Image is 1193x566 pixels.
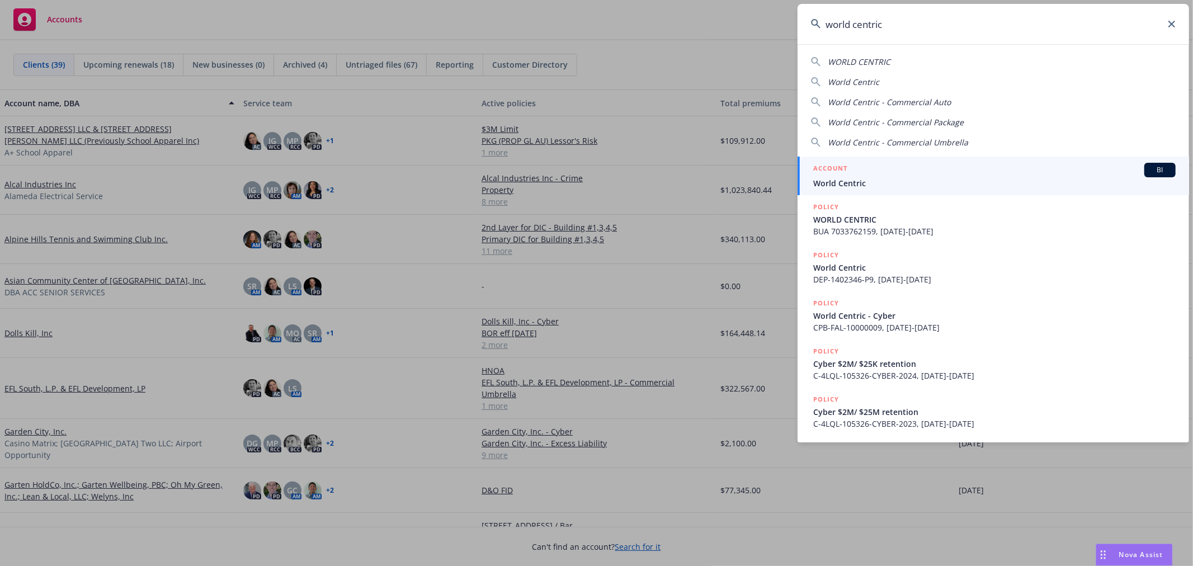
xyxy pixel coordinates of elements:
[828,137,968,148] span: World Centric - Commercial Umbrella
[813,177,1176,189] span: World Centric
[813,346,839,357] h5: POLICY
[813,370,1176,381] span: C-4LQL-105326-CYBER-2024, [DATE]-[DATE]
[813,358,1176,370] span: Cyber $2M/ $25K retention
[1096,544,1110,565] div: Drag to move
[813,201,839,213] h5: POLICY
[813,163,847,176] h5: ACCOUNT
[798,195,1189,243] a: POLICYWORLD CENTRICBUA 7033762159, [DATE]-[DATE]
[813,214,1176,225] span: WORLD CENTRIC
[813,418,1176,430] span: C-4LQL-105326-CYBER-2023, [DATE]-[DATE]
[813,249,839,261] h5: POLICY
[798,291,1189,339] a: POLICYWorld Centric - CyberCPB-FAL-10000009, [DATE]-[DATE]
[813,225,1176,237] span: BUA 7033762159, [DATE]-[DATE]
[828,97,951,107] span: World Centric - Commercial Auto
[813,262,1176,273] span: World Centric
[828,56,890,67] span: WORLD CENTRIC
[798,243,1189,291] a: POLICYWorld CentricDEP-1402346-P9, [DATE]-[DATE]
[798,339,1189,388] a: POLICYCyber $2M/ $25K retentionC-4LQL-105326-CYBER-2024, [DATE]-[DATE]
[798,4,1189,44] input: Search...
[813,406,1176,418] span: Cyber $2M/ $25M retention
[1119,550,1163,559] span: Nova Assist
[828,77,879,87] span: World Centric
[828,117,964,128] span: World Centric - Commercial Package
[1149,165,1171,175] span: BI
[813,298,839,309] h5: POLICY
[813,310,1176,322] span: World Centric - Cyber
[813,273,1176,285] span: DEP-1402346-P9, [DATE]-[DATE]
[1096,544,1173,566] button: Nova Assist
[798,157,1189,195] a: ACCOUNTBIWorld Centric
[813,394,839,405] h5: POLICY
[798,388,1189,436] a: POLICYCyber $2M/ $25M retentionC-4LQL-105326-CYBER-2023, [DATE]-[DATE]
[813,322,1176,333] span: CPB-FAL-10000009, [DATE]-[DATE]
